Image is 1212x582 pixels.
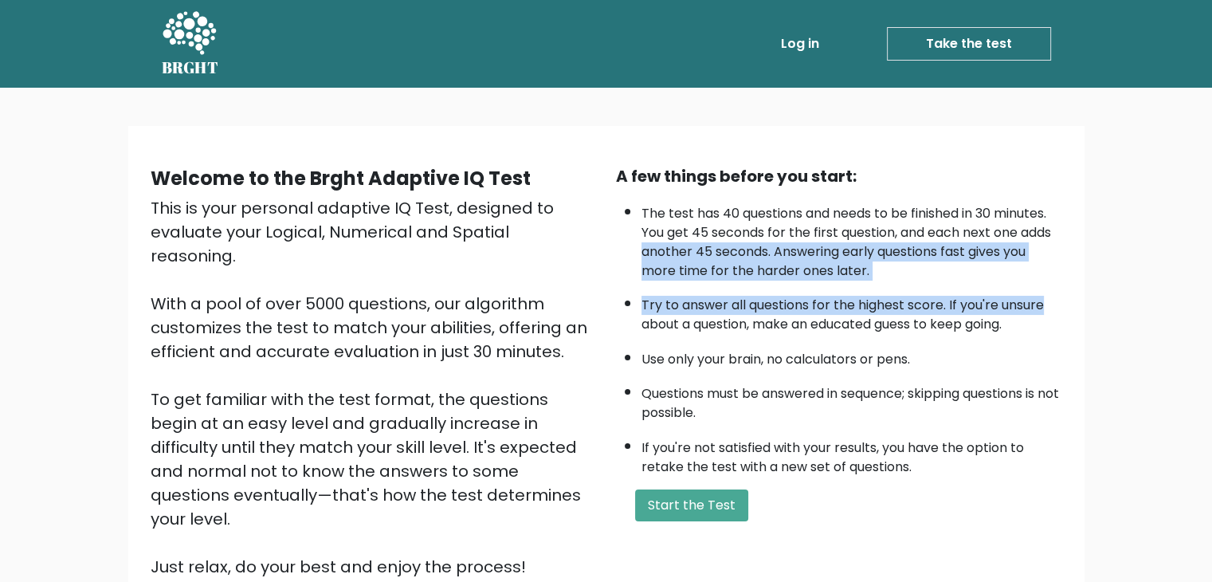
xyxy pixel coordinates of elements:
li: The test has 40 questions and needs to be finished in 30 minutes. You get 45 seconds for the firs... [641,196,1062,281]
a: BRGHT [162,6,219,81]
a: Log in [775,28,826,60]
button: Start the Test [635,490,748,521]
li: If you're not satisfied with your results, you have the option to retake the test with a new set ... [641,431,1062,477]
h5: BRGHT [162,58,219,77]
li: Try to answer all questions for the highest score. If you're unsure about a question, make an edu... [641,288,1062,334]
div: A few things before you start: [616,164,1062,188]
b: Welcome to the Brght Adaptive IQ Test [151,165,531,191]
li: Use only your brain, no calculators or pens. [641,342,1062,369]
div: This is your personal adaptive IQ Test, designed to evaluate your Logical, Numerical and Spatial ... [151,196,597,579]
li: Questions must be answered in sequence; skipping questions is not possible. [641,376,1062,423]
a: Take the test [887,27,1051,61]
